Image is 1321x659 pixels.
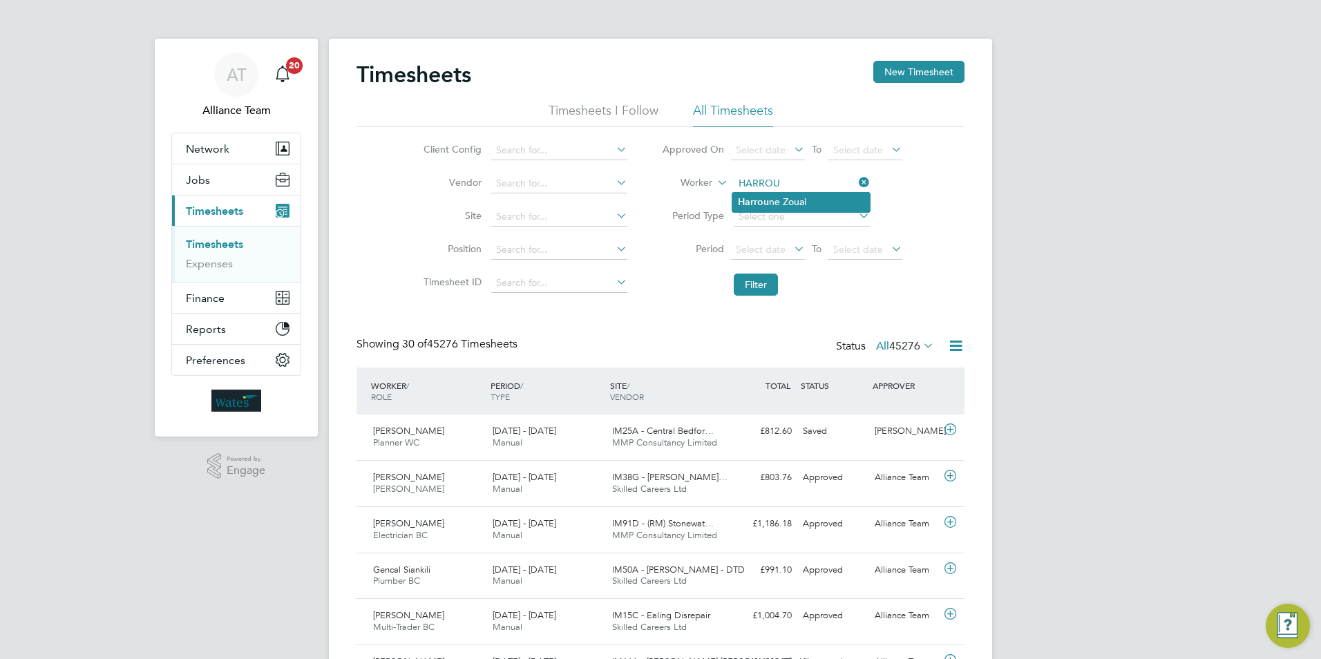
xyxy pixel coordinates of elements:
[419,209,482,222] label: Site
[491,274,627,293] input: Search for...
[406,380,409,391] span: /
[155,39,318,437] nav: Main navigation
[373,529,428,541] span: Electrician BC
[1266,604,1310,648] button: Engage Resource Center
[373,483,444,495] span: [PERSON_NAME]
[491,207,627,227] input: Search for...
[286,57,303,74] span: 20
[373,621,435,633] span: Multi-Trader BC
[186,204,243,218] span: Timesheets
[876,339,934,353] label: All
[186,238,243,251] a: Timesheets
[373,564,430,575] span: Gencal Siankili
[419,176,482,189] label: Vendor
[373,425,444,437] span: [PERSON_NAME]
[797,513,869,535] div: Approved
[612,621,687,633] span: Skilled Careers Ltd
[869,513,941,535] div: Alliance Team
[607,373,726,409] div: SITE
[889,339,920,353] span: 45276
[172,195,301,226] button: Timesheets
[869,559,941,582] div: Alliance Team
[493,471,556,483] span: [DATE] - [DATE]
[172,345,301,375] button: Preferences
[725,559,797,582] div: £991.10
[732,193,870,211] li: ne Zouai
[186,142,229,155] span: Network
[419,242,482,255] label: Position
[172,164,301,195] button: Jobs
[227,453,265,465] span: Powered by
[725,420,797,443] div: £812.60
[493,425,556,437] span: [DATE] - [DATE]
[736,144,786,156] span: Select date
[186,257,233,270] a: Expenses
[373,437,419,448] span: Planner WC
[725,466,797,489] div: £803.76
[612,609,710,621] span: IM15C - Ealing Disrepair
[493,621,522,633] span: Manual
[797,559,869,582] div: Approved
[171,390,301,412] a: Go to home page
[227,465,265,477] span: Engage
[650,176,712,190] label: Worker
[373,471,444,483] span: [PERSON_NAME]
[186,323,226,336] span: Reports
[738,196,769,208] b: Harrou
[612,471,728,483] span: IM38G - [PERSON_NAME]…
[373,575,420,586] span: Plumber BC
[493,483,522,495] span: Manual
[725,604,797,627] div: £1,004.70
[357,61,471,88] h2: Timesheets
[662,209,724,222] label: Period Type
[797,420,869,443] div: Saved
[869,373,941,398] div: APPROVER
[493,609,556,621] span: [DATE] - [DATE]
[186,354,245,367] span: Preferences
[368,373,487,409] div: WORKER
[172,133,301,164] button: Network
[493,529,522,541] span: Manual
[493,564,556,575] span: [DATE] - [DATE]
[612,564,745,575] span: IM50A - [PERSON_NAME] - DTD
[171,102,301,119] span: Alliance Team
[612,483,687,495] span: Skilled Careers Ltd
[171,52,301,119] a: ATAlliance Team
[869,604,941,627] div: Alliance Team
[662,242,724,255] label: Period
[373,517,444,529] span: [PERSON_NAME]
[402,337,517,351] span: 45276 Timesheets
[736,243,786,256] span: Select date
[549,102,658,127] li: Timesheets I Follow
[612,425,714,437] span: IM25A - Central Bedfor…
[662,143,724,155] label: Approved On
[873,61,964,83] button: New Timesheet
[725,513,797,535] div: £1,186.18
[734,174,870,193] input: Search for...
[766,380,790,391] span: TOTAL
[627,380,629,391] span: /
[373,609,444,621] span: [PERSON_NAME]
[797,466,869,489] div: Approved
[419,276,482,288] label: Timesheet ID
[612,437,717,448] span: MMP Consultancy Limited
[487,373,607,409] div: PERIOD
[186,173,210,187] span: Jobs
[836,337,937,356] div: Status
[491,174,627,193] input: Search for...
[371,391,392,402] span: ROLE
[612,529,717,541] span: MMP Consultancy Limited
[610,391,644,402] span: VENDOR
[491,240,627,260] input: Search for...
[269,52,296,97] a: 20
[833,243,883,256] span: Select date
[211,390,261,412] img: wates-logo-retina.png
[833,144,883,156] span: Select date
[491,391,510,402] span: TYPE
[172,283,301,313] button: Finance
[797,604,869,627] div: Approved
[797,373,869,398] div: STATUS
[172,314,301,344] button: Reports
[491,141,627,160] input: Search for...
[693,102,773,127] li: All Timesheets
